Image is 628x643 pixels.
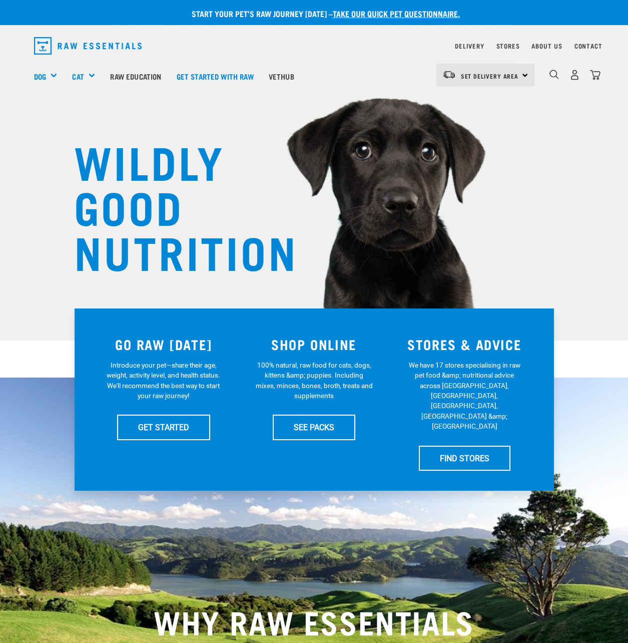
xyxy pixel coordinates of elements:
[333,11,460,16] a: take our quick pet questionnaire.
[531,44,562,48] a: About Us
[105,360,222,401] p: Introduce your pet—share their age, weight, activity level, and health status. We'll recommend th...
[461,74,519,78] span: Set Delivery Area
[117,415,210,440] a: GET STARTED
[574,44,602,48] a: Contact
[569,70,580,80] img: user.png
[95,337,233,352] h3: GO RAW [DATE]
[273,415,355,440] a: SEE PACKS
[26,33,602,59] nav: dropdown navigation
[406,360,523,432] p: We have 17 stores specialising in raw pet food &amp; nutritional advice across [GEOGRAPHIC_DATA],...
[590,70,600,80] img: home-icon@2x.png
[72,71,84,82] a: Cat
[169,56,261,96] a: Get started with Raw
[255,360,373,401] p: 100% natural, raw food for cats, dogs, kittens &amp; puppies. Including mixes, minces, bones, bro...
[442,70,456,79] img: van-moving.png
[245,337,383,352] h3: SHOP ONLINE
[103,56,169,96] a: Raw Education
[261,56,302,96] a: Vethub
[419,446,510,471] a: FIND STORES
[34,603,594,639] h2: WHY RAW ESSENTIALS
[34,37,142,55] img: Raw Essentials Logo
[34,71,46,82] a: Dog
[455,44,484,48] a: Delivery
[74,138,274,273] h1: WILDLY GOOD NUTRITION
[549,70,559,79] img: home-icon-1@2x.png
[395,337,534,352] h3: STORES & ADVICE
[496,44,520,48] a: Stores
